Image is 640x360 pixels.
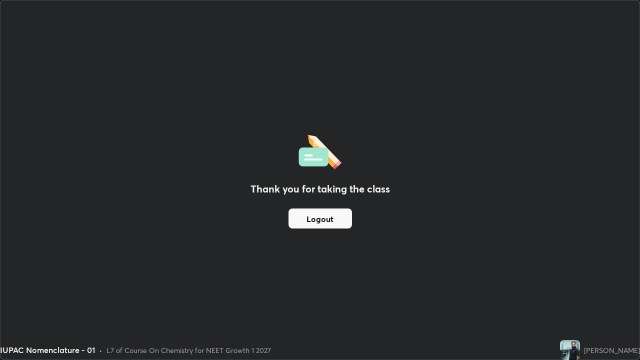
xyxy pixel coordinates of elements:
[298,131,341,169] img: offlineFeedback.1438e8b3.svg
[288,208,352,228] button: Logout
[106,345,271,355] div: L7 of Course On Chemistry for NEET Growth 1 2027
[99,345,102,355] div: •
[560,340,580,360] img: 458855d34a904919bf64d220e753158f.jpg
[250,181,390,196] h2: Thank you for taking the class
[584,345,640,355] div: [PERSON_NAME]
